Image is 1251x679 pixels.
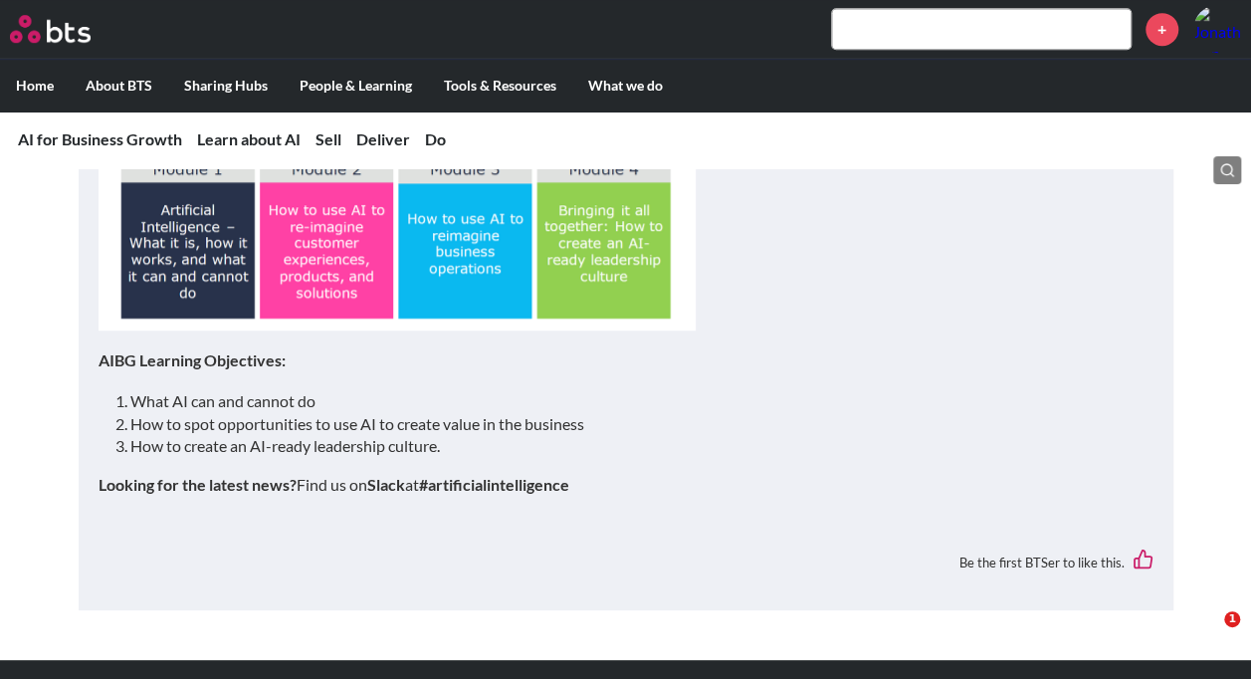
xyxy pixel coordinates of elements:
li: How to spot opportunities to use AI to create value in the business [130,413,1138,435]
label: Sharing Hubs [168,60,284,112]
strong: #﻿artificialintelligence [419,475,569,494]
a: Go home [10,15,127,43]
label: Tools & Resources [428,60,572,112]
strong: Slack [367,475,405,494]
p: Find us on at [99,474,1153,496]
label: What we do [572,60,679,112]
a: Sell [315,129,341,148]
a: Profile [1193,5,1241,53]
a: Deliver [356,129,410,148]
a: Do [425,129,446,148]
a: AI for Business Growth [18,129,182,148]
label: About BTS [70,60,168,112]
div: Be the first BTSer to like this. [99,535,1153,589]
label: People & Learning [284,60,428,112]
li: What AI can and cannot do [130,390,1138,412]
span: 1 [1224,611,1240,627]
a: + [1146,13,1178,46]
img: BTS Logo [10,15,91,43]
iframe: Intercom live chat [1183,611,1231,659]
a: Learn about AI [197,129,301,148]
img: Jonathan Van Rensburg [1193,5,1241,53]
strong: AIBG Learning Objectives: [99,350,286,369]
li: How to create an AI-ready leadership culture. [130,435,1138,457]
strong: Looking for the latest news? [99,475,297,494]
